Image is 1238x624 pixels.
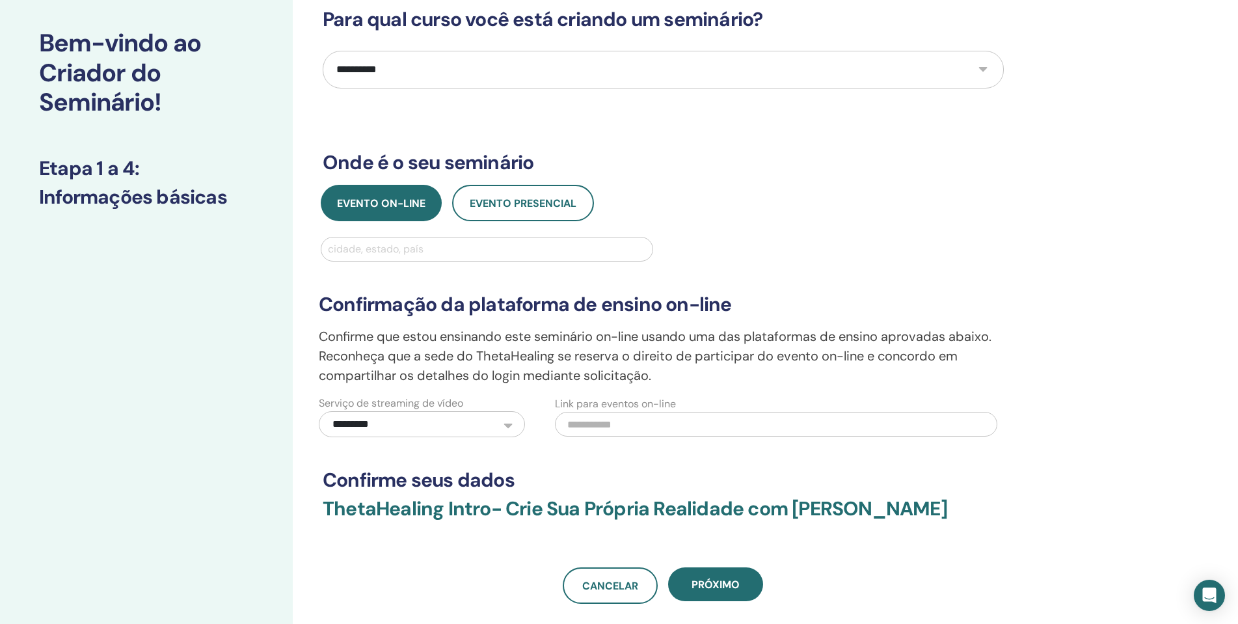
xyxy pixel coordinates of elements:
font: ThetaHealing Intro- Crie Sua Própria Realidade [323,496,744,521]
font: Onde é o seu seminário [323,150,533,175]
button: Evento on-line [321,185,442,221]
font: Informações básicas [39,184,227,210]
div: Abra o Intercom Messenger [1194,580,1225,611]
font: Serviço de streaming de vídeo [319,396,463,410]
font: Evento presencial [470,197,576,210]
font: : [135,156,139,181]
font: Evento on-line [337,197,425,210]
button: Evento presencial [452,185,594,221]
font: Confirmação da plataforma de ensino on-line [319,292,732,317]
font: Confirme seus dados [323,467,515,493]
font: Link para eventos on-line [555,397,676,411]
button: Próximo [668,567,763,601]
a: Cancelar [563,567,658,604]
font: [PERSON_NAME] [792,496,947,521]
font: Bem-vindo ao Criador do Seminário! [39,27,201,118]
font: Confirme que estou ensinando este seminário on-line usando uma das plataformas de ensino aprovada... [319,328,991,384]
font: Para qual curso você está criando um seminário? [323,7,762,32]
font: Etapa 1 a 4 [39,156,135,181]
font: com [747,496,788,521]
font: Cancelar [582,579,638,593]
font: Próximo [692,578,740,591]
